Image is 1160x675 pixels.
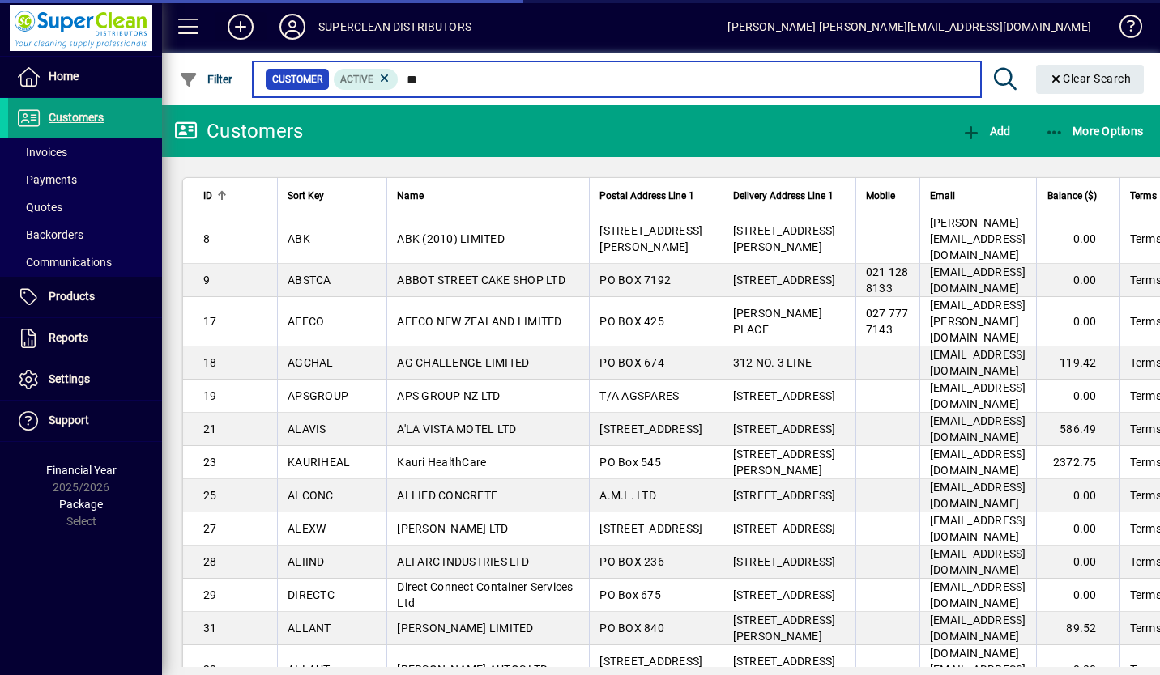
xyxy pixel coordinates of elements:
a: Payments [8,166,162,193]
button: Filter [175,65,237,94]
span: ALLIED CONCRETE [397,489,497,502]
span: Delivery Address Line 1 [733,187,834,205]
span: [STREET_ADDRESS] [733,588,836,601]
span: ABK [288,232,310,245]
span: Package [59,498,103,511]
div: Name [397,187,579,205]
div: Mobile [866,187,910,205]
button: More Options [1041,117,1148,146]
span: [PERSON_NAME][EMAIL_ADDRESS][DOMAIN_NAME] [930,216,1026,261]
span: 19 [203,389,217,402]
span: APSGROUP [288,389,348,402]
span: AFFCO [288,315,324,328]
td: 119.42 [1036,346,1119,380]
td: 2372.75 [1036,446,1119,479]
div: Email [930,187,1026,205]
span: Email [930,187,955,205]
span: [EMAIL_ADDRESS][DOMAIN_NAME] [930,381,1026,410]
span: Balance ($) [1047,187,1097,205]
span: Clear Search [1049,72,1132,85]
a: Settings [8,359,162,400]
span: ABSTCA [288,274,331,287]
td: 0.00 [1036,214,1119,264]
span: [STREET_ADDRESS] [599,522,702,535]
span: 28 [203,555,217,568]
div: SUPERCLEAN DISTRIBUTORS [318,14,471,40]
span: [PERSON_NAME] PLACE [733,307,822,336]
span: A.M.L. LTD [599,489,656,502]
td: 0.00 [1036,297,1119,346]
span: Settings [49,372,90,385]
span: PO BOX 840 [599,622,664,635]
span: [STREET_ADDRESS][PERSON_NAME] [733,613,836,643]
span: Financial Year [46,464,117,477]
span: Mobile [866,187,895,205]
span: [STREET_ADDRESS] [733,489,836,502]
span: 027 777 7143 [866,307,909,336]
span: More Options [1045,125,1144,138]
div: Balance ($) [1047,187,1111,205]
span: Quotes [16,201,62,214]
span: 021 128 8133 [866,265,909,295]
td: 0.00 [1036,479,1119,512]
span: [EMAIL_ADDRESS][DOMAIN_NAME] [930,481,1026,510]
span: PO BOX 7192 [599,274,671,287]
span: [STREET_ADDRESS][PERSON_NAME] [599,224,702,253]
div: Customers [174,118,303,144]
span: [STREET_ADDRESS] [733,522,836,535]
button: Add [957,117,1014,146]
span: [STREET_ADDRESS] [733,422,836,435]
span: Payments [16,173,77,186]
span: 17 [203,315,217,328]
span: Add [962,125,1010,138]
button: Profile [267,12,318,41]
span: Sort Key [288,187,324,205]
span: 8 [203,232,210,245]
a: Knowledge Base [1107,3,1140,56]
span: PO BOX 674 [599,356,664,369]
span: Invoices [16,146,67,159]
span: PO BOX 425 [599,315,664,328]
span: 18 [203,356,217,369]
span: 312 NO. 3 LINE [733,356,812,369]
span: 21 [203,422,217,435]
span: Support [49,414,89,427]
td: 89.52 [1036,612,1119,645]
span: ALI ARC INDUSTRIES LTD [397,555,529,568]
div: [PERSON_NAME] [PERSON_NAME][EMAIL_ADDRESS][DOMAIN_NAME] [727,14,1091,40]
span: ALEXW [288,522,326,535]
span: ALAVIS [288,422,326,435]
span: ABK (2010) LIMITED [397,232,505,245]
div: ID [203,187,227,205]
span: ID [203,187,212,205]
span: [EMAIL_ADDRESS][DOMAIN_NAME] [930,414,1026,444]
a: Support [8,401,162,441]
span: [STREET_ADDRESS] [733,274,836,287]
span: AGCHAL [288,356,334,369]
span: APS GROUP NZ LTD [397,389,500,402]
span: Backorders [16,228,83,241]
span: AFFCO NEW ZEALAND LIMITED [397,315,561,328]
span: [EMAIL_ADDRESS][DOMAIN_NAME] [930,448,1026,477]
span: [EMAIL_ADDRESS][DOMAIN_NAME] [930,348,1026,377]
span: [PERSON_NAME] LIMITED [397,622,533,635]
span: Postal Address Line 1 [599,187,694,205]
span: [EMAIL_ADDRESS][DOMAIN_NAME] [930,580,1026,609]
td: 0.00 [1036,380,1119,413]
span: Home [49,70,79,83]
span: [EMAIL_ADDRESS][PERSON_NAME][DOMAIN_NAME] [930,299,1026,344]
span: [STREET_ADDRESS][PERSON_NAME] [733,224,836,253]
span: PO Box 545 [599,456,661,469]
span: KAURIHEAL [288,456,350,469]
td: 0.00 [1036,512,1119,546]
span: [STREET_ADDRESS][PERSON_NAME] [733,448,836,477]
span: 23 [203,456,217,469]
td: 0.00 [1036,264,1119,297]
span: PO Box 675 [599,588,661,601]
mat-chip: Activation Status: Active [334,69,399,90]
span: ALLANT [288,622,331,635]
span: [EMAIL_ADDRESS][DOMAIN_NAME] [930,514,1026,543]
span: Customers [49,111,104,124]
span: AG CHALLENGE LIMITED [397,356,529,369]
span: Customer [272,71,322,87]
